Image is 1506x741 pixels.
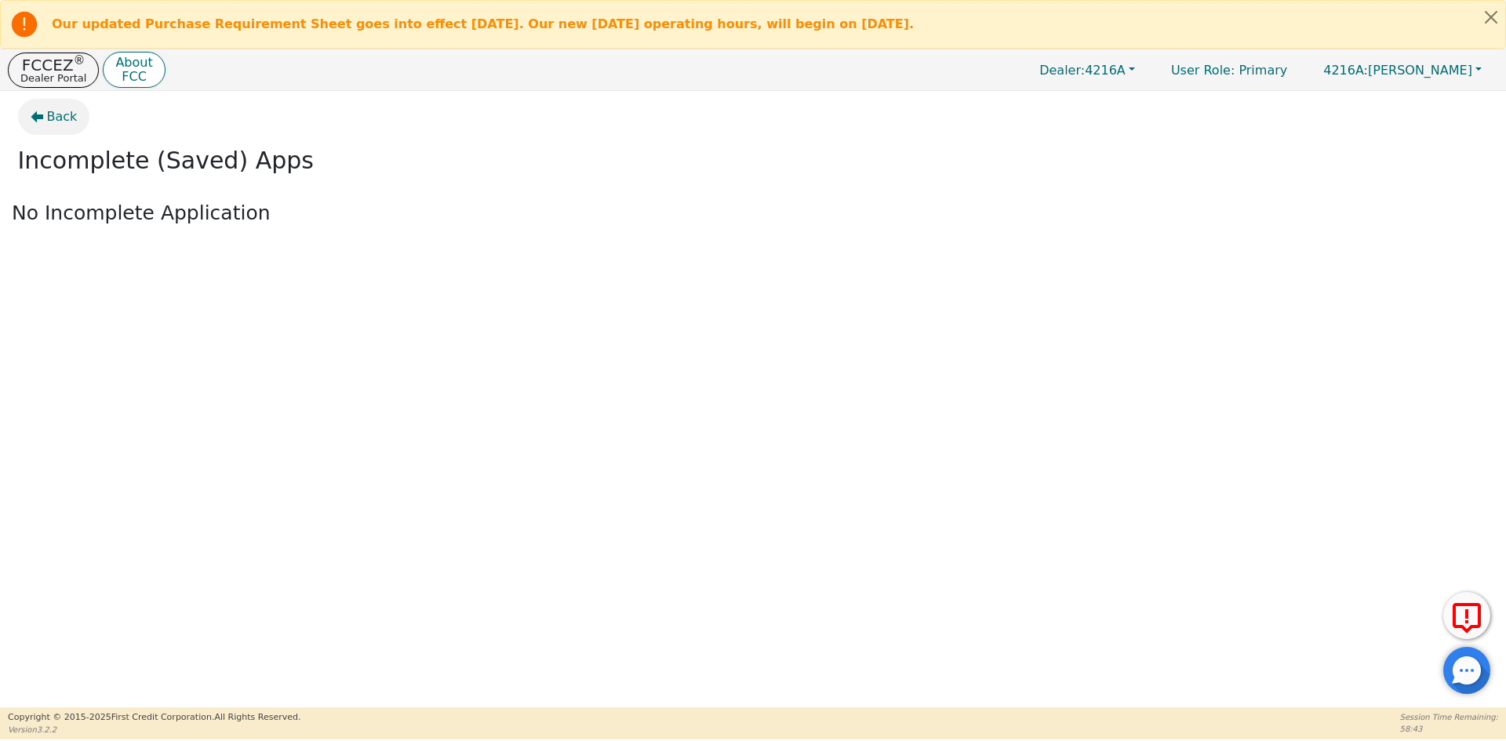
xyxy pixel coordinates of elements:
[115,71,152,83] p: FCC
[8,711,300,725] p: Copyright © 2015- 2025 First Credit Corporation.
[1477,1,1505,33] button: Close alert
[12,198,1494,228] p: No Incomplete Application
[8,724,300,736] p: Version 3.2.2
[1443,592,1490,639] button: Report Error to FCC
[20,57,86,73] p: FCCEZ
[115,56,152,69] p: About
[1023,58,1151,82] button: Dealer:4216A
[1155,55,1303,85] p: Primary
[52,16,914,31] b: Our updated Purchase Requirement Sheet goes into effect [DATE]. Our new [DATE] operating hours, w...
[1323,63,1368,78] span: 4216A:
[8,53,99,88] button: FCCEZ®Dealer Portal
[214,712,300,722] span: All Rights Reserved.
[1155,55,1303,85] a: User Role: Primary
[47,107,78,126] span: Back
[1039,63,1085,78] span: Dealer:
[1323,63,1472,78] span: [PERSON_NAME]
[74,53,85,67] sup: ®
[18,147,1489,175] h2: Incomplete (Saved) Apps
[20,73,86,83] p: Dealer Portal
[18,99,90,135] button: Back
[1039,63,1126,78] span: 4216A
[1400,711,1498,723] p: Session Time Remaining:
[1400,723,1498,735] p: 58:43
[1171,63,1235,78] span: User Role :
[103,52,165,89] button: AboutFCC
[1307,58,1498,82] button: 4216A:[PERSON_NAME]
